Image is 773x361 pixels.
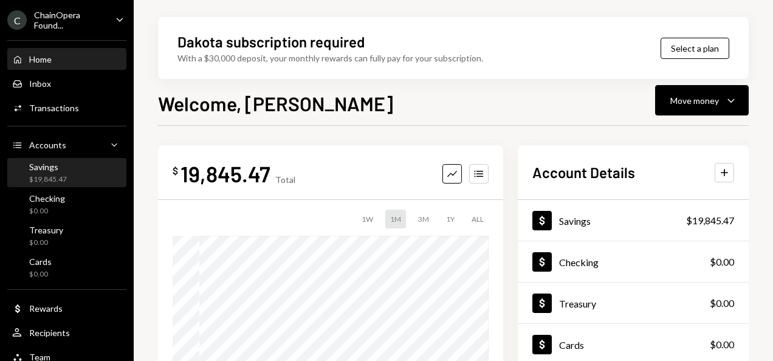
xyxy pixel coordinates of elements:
[7,158,126,187] a: Savings$19,845.47
[467,210,489,229] div: ALL
[34,10,106,30] div: ChainOpera Found...
[7,72,126,94] a: Inbox
[661,38,729,59] button: Select a plan
[559,256,599,268] div: Checking
[559,215,591,227] div: Savings
[559,298,596,309] div: Treasury
[29,328,70,338] div: Recipients
[29,174,67,185] div: $19,845.47
[518,200,749,241] a: Savings$19,845.47
[177,52,483,64] div: With a $30,000 deposit, your monthly rewards can fully pay for your subscription.
[29,206,65,216] div: $0.00
[29,103,79,113] div: Transactions
[559,339,584,351] div: Cards
[29,225,63,235] div: Treasury
[7,48,126,70] a: Home
[710,337,734,352] div: $0.00
[670,94,719,107] div: Move money
[29,140,66,150] div: Accounts
[7,97,126,119] a: Transactions
[158,91,393,115] h1: Welcome, [PERSON_NAME]
[29,238,63,248] div: $0.00
[7,221,126,250] a: Treasury$0.00
[173,165,178,177] div: $
[518,283,749,323] a: Treasury$0.00
[29,78,51,89] div: Inbox
[710,296,734,311] div: $0.00
[655,85,749,115] button: Move money
[275,174,295,185] div: Total
[413,210,434,229] div: 3M
[29,303,63,314] div: Rewards
[385,210,406,229] div: 1M
[357,210,378,229] div: 1W
[7,297,126,319] a: Rewards
[7,190,126,219] a: Checking$0.00
[518,241,749,282] a: Checking$0.00
[29,269,52,280] div: $0.00
[441,210,459,229] div: 1Y
[532,162,635,182] h2: Account Details
[177,32,365,52] div: Dakota subscription required
[29,162,67,172] div: Savings
[710,255,734,269] div: $0.00
[7,321,126,343] a: Recipients
[180,160,270,187] div: 19,845.47
[29,256,52,267] div: Cards
[7,10,27,30] div: C
[7,134,126,156] a: Accounts
[7,253,126,282] a: Cards$0.00
[29,193,65,204] div: Checking
[29,54,52,64] div: Home
[686,213,734,228] div: $19,845.47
